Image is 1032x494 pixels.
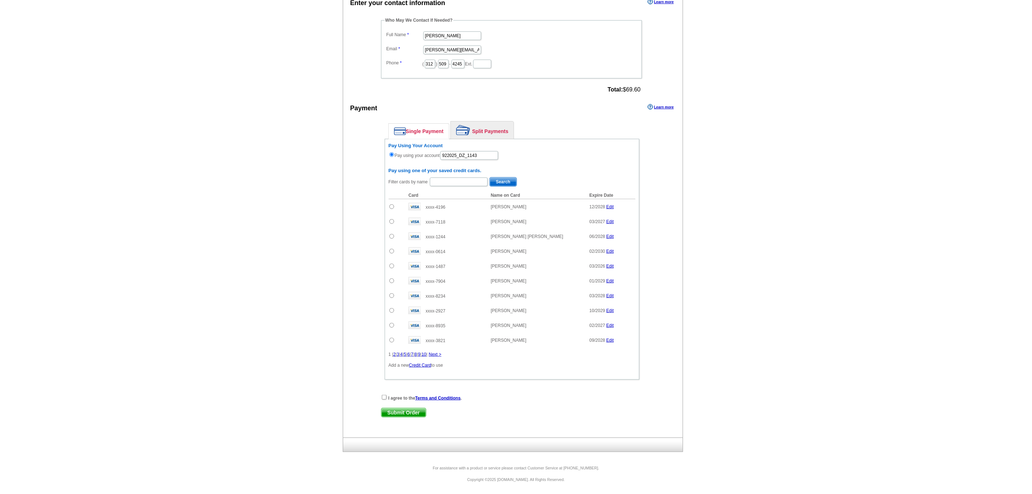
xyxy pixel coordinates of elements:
span: xxxx-8234 [426,294,445,299]
img: single-payment.png [394,127,406,135]
img: visa.gif [409,247,421,255]
span: xxxx-8935 [426,323,445,328]
span: 02/2027 [590,323,605,328]
label: Phone [387,60,423,66]
a: Edit [606,234,614,239]
th: Name on Card [487,192,586,199]
img: visa.gif [409,321,421,329]
iframe: LiveChat chat widget [888,326,1032,494]
span: [PERSON_NAME] [491,204,527,209]
span: 03/2026 [590,264,605,269]
strong: I agree to the . [388,396,462,401]
span: [PERSON_NAME] [491,323,527,328]
a: Split Payments [451,122,514,139]
a: 2 [393,352,396,357]
h6: Pay Using Your Account [389,143,635,149]
span: xxxx-3821 [426,338,445,343]
a: 5 [404,352,406,357]
img: visa.gif [409,262,421,270]
span: 09/2028 [590,338,605,343]
img: visa.gif [409,203,421,210]
a: Single Payment [389,124,449,139]
a: Edit [606,293,614,298]
span: xxxx-1244 [426,234,445,239]
a: Edit [606,278,614,284]
th: Card [405,192,487,199]
a: Edit [606,204,614,209]
a: Edit [606,249,614,254]
strong: Total: [608,86,623,93]
a: Terms and Conditions [415,396,461,401]
img: visa.gif [409,218,421,225]
span: 10/2029 [590,308,605,313]
span: [PERSON_NAME] [491,308,527,313]
a: 7 [411,352,414,357]
a: 3 [397,352,399,357]
span: [PERSON_NAME] [PERSON_NAME] [491,234,564,239]
span: xxxx-1487 [426,264,445,269]
img: visa.gif [409,292,421,299]
span: $69.60 [608,86,640,93]
span: xxxx-7904 [426,279,445,284]
span: 12/2028 [590,204,605,209]
span: [PERSON_NAME] [491,278,527,284]
span: 03/2027 [590,219,605,224]
dd: ( ) - Ext. [385,58,638,69]
img: visa.gif [409,233,421,240]
a: Edit [606,219,614,224]
img: visa.gif [409,336,421,344]
a: 6 [407,352,410,357]
a: 8 [415,352,417,357]
span: xxxx-2927 [426,308,445,314]
a: Edit [606,323,614,328]
div: 1 | | | | | | | | | | [389,351,635,358]
span: 01/2029 [590,278,605,284]
img: visa.gif [409,307,421,314]
a: 4 [400,352,403,357]
span: 03/2028 [590,293,605,298]
p: Add a new to use [389,362,635,369]
a: Edit [606,308,614,313]
span: 02/2030 [590,249,605,254]
legend: Who May We Contact If Needed? [385,17,453,24]
a: Next > [429,352,441,357]
span: [PERSON_NAME] [491,264,527,269]
label: Email [387,46,423,52]
span: xxxx-4196 [426,205,445,210]
img: visa.gif [409,277,421,285]
span: [PERSON_NAME] [491,249,527,254]
input: PO #: [440,151,498,160]
a: Edit [606,264,614,269]
th: Expire Date [586,192,635,199]
span: Submit Order [381,408,426,417]
span: xxxx-0614 [426,249,445,254]
a: 9 [418,352,420,357]
div: Payment [350,103,377,113]
span: [PERSON_NAME] [491,293,527,298]
a: Learn more [648,104,674,110]
a: Edit [606,338,614,343]
div: Pay using your account [389,143,635,161]
img: split-payment.png [456,125,470,135]
label: Filter cards by name [389,179,428,185]
h6: Pay using one of your saved credit cards. [389,168,635,174]
a: Credit Card [409,363,431,368]
button: Search [489,177,517,187]
span: xxxx-7118 [426,220,445,225]
span: [PERSON_NAME] [491,219,527,224]
label: Full Name [387,31,423,38]
a: 10 [422,352,426,357]
span: 06/2028 [590,234,605,239]
span: [PERSON_NAME] [491,338,527,343]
